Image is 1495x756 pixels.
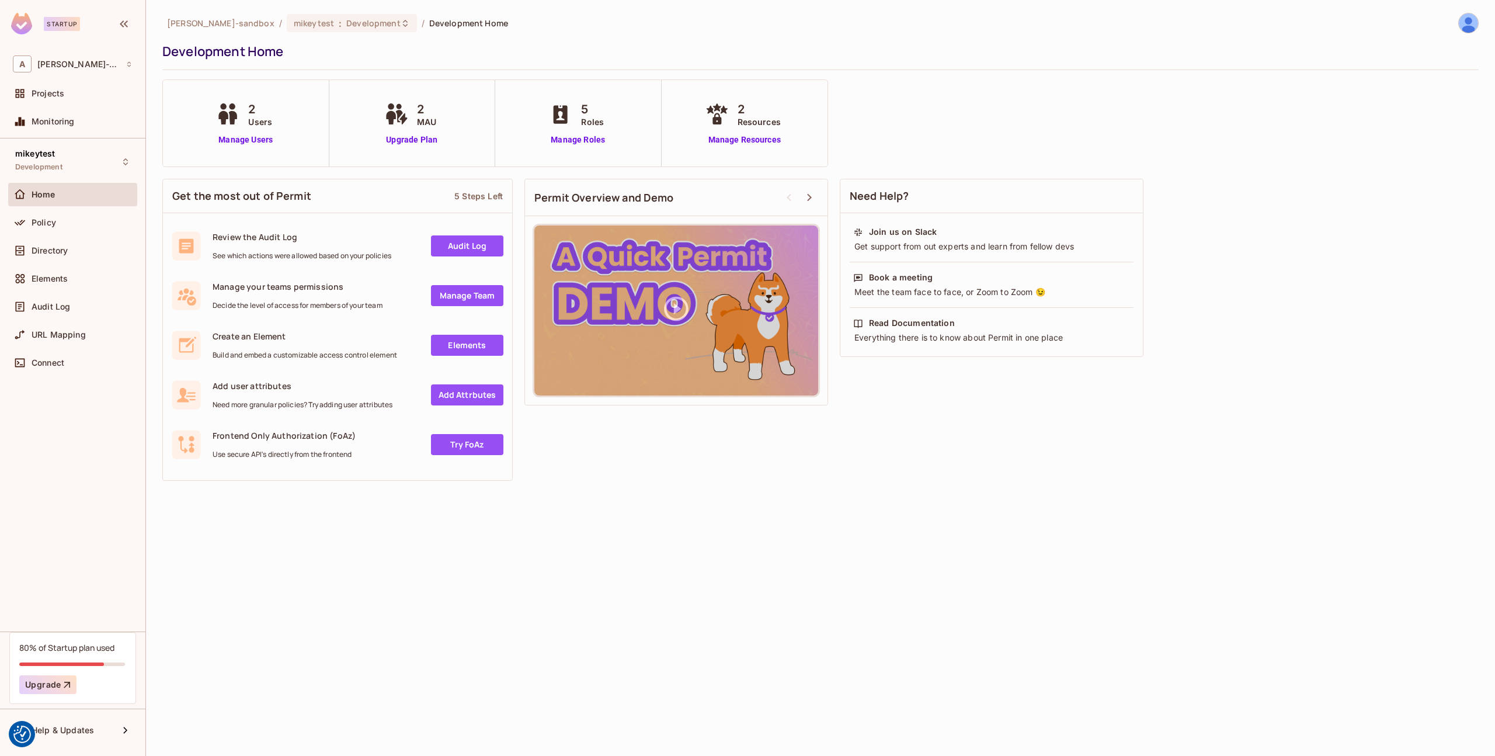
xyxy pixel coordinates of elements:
[738,116,781,128] span: Resources
[213,281,383,292] span: Manage your teams permissions
[213,400,392,410] span: Need more granular policies? Try adding user attributes
[431,434,503,455] a: Try FoAz
[534,190,674,205] span: Permit Overview and Demo
[581,100,604,118] span: 5
[13,56,32,72] span: A
[853,332,1130,344] div: Everything there is to know about Permit in one place
[213,450,356,459] span: Use secure API's directly from the frontend
[15,162,62,172] span: Development
[346,18,400,29] span: Development
[13,726,31,743] button: Consent Preferences
[1459,13,1478,33] img: Mikey Forbes
[417,116,436,128] span: MAU
[32,117,75,126] span: Monitoring
[248,116,272,128] span: Users
[19,642,114,653] div: 80% of Startup plan used
[853,241,1130,252] div: Get support from out experts and learn from fellow devs
[738,100,781,118] span: 2
[417,100,436,118] span: 2
[454,190,503,202] div: 5 Steps Left
[37,60,120,69] span: Workspace: alex-trustflight-sandbox
[32,89,64,98] span: Projects
[431,335,503,356] a: Elements
[869,317,955,329] div: Read Documentation
[11,13,32,34] img: SReyMgAAAABJRU5ErkJggg==
[213,251,391,261] span: See which actions were allowed based on your policies
[703,134,787,146] a: Manage Resources
[162,43,1473,60] div: Development Home
[338,19,342,28] span: :
[279,18,282,29] li: /
[32,302,70,311] span: Audit Log
[213,380,392,391] span: Add user attributes
[422,18,425,29] li: /
[213,351,397,360] span: Build and embed a customizable access control element
[850,189,909,203] span: Need Help?
[248,100,272,118] span: 2
[429,18,508,29] span: Development Home
[869,226,937,238] div: Join us on Slack
[19,675,77,694] button: Upgrade
[581,116,604,128] span: Roles
[167,18,274,29] span: the active workspace
[32,246,68,255] span: Directory
[13,726,31,743] img: Revisit consent button
[869,272,933,283] div: Book a meeting
[44,17,80,31] div: Startup
[213,430,356,441] span: Frontend Only Authorization (FoAz)
[32,190,55,199] span: Home
[431,285,503,306] a: Manage Team
[15,149,55,158] span: mikeytest
[213,231,391,242] span: Review the Audit Log
[546,134,610,146] a: Manage Roles
[853,286,1130,298] div: Meet the team face to face, or Zoom to Zoom 😉
[213,301,383,310] span: Decide the level of access for members of your team
[32,330,86,339] span: URL Mapping
[32,726,94,735] span: Help & Updates
[431,235,503,256] a: Audit Log
[213,134,278,146] a: Manage Users
[294,18,334,29] span: mikeytest
[32,358,64,367] span: Connect
[172,189,311,203] span: Get the most out of Permit
[213,331,397,342] span: Create an Element
[431,384,503,405] a: Add Attrbutes
[382,134,442,146] a: Upgrade Plan
[32,218,56,227] span: Policy
[32,274,68,283] span: Elements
